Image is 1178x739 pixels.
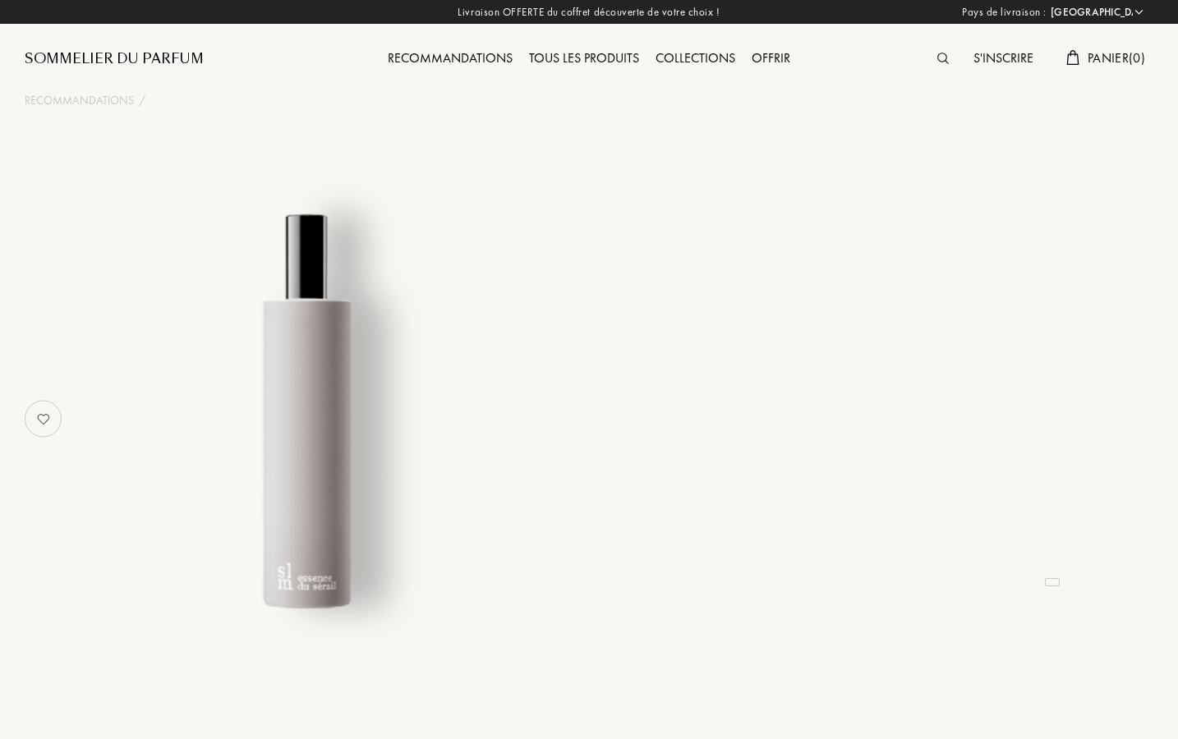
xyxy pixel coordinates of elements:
[521,49,647,67] a: Tous les produits
[380,48,521,70] div: Recommandations
[104,209,508,613] img: undefined undefined
[647,48,743,70] div: Collections
[1066,50,1079,65] img: cart.svg
[380,49,521,67] a: Recommandations
[647,49,743,67] a: Collections
[965,48,1042,70] div: S'inscrire
[27,402,60,435] img: no_like_p.png
[1088,49,1145,67] span: Panier ( 0 )
[962,4,1047,21] span: Pays de livraison :
[743,48,798,70] div: Offrir
[25,49,204,69] a: Sommelier du Parfum
[937,53,949,64] img: search_icn.svg
[521,48,647,70] div: Tous les produits
[965,49,1042,67] a: S'inscrire
[743,49,798,67] a: Offrir
[139,92,145,109] div: /
[25,92,134,109] a: Recommandations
